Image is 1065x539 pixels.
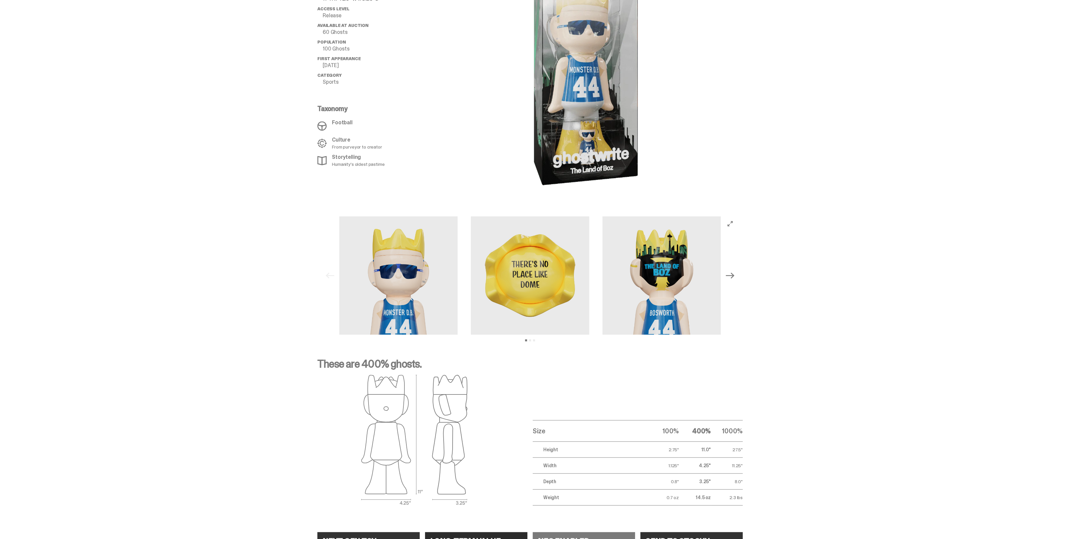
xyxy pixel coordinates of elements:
[317,56,361,61] span: First Appearance
[726,220,734,228] button: View full-screen
[647,420,679,442] th: 100%
[332,145,382,149] p: From purveyor to creator
[529,339,531,341] button: View slide 2
[317,359,743,375] p: These are 400% ghosts.
[332,155,385,160] p: Storytelling
[711,474,743,489] td: 8.0"
[317,39,346,45] span: Population
[533,339,535,341] button: View slide 3
[533,458,647,474] td: Width
[317,23,369,28] span: Available at Auction
[533,489,647,505] td: Weight
[602,216,721,335] img: Land_of_Boz_Media_Gallery_3.png
[317,6,350,12] span: Access Level
[339,216,458,335] img: Land_of_Boz_Media_Gallery_1.png
[711,442,743,458] td: 27.5"
[533,420,647,442] th: Size
[711,489,743,505] td: 2.3 lbs
[323,30,424,35] p: 60 Ghosts
[317,72,342,78] span: Category
[323,63,424,68] p: [DATE]
[679,420,711,442] th: 400%
[647,474,679,489] td: 0.8"
[647,442,679,458] td: 2.75"
[679,442,711,458] td: 11.0"
[711,458,743,474] td: 11.25"
[317,105,420,112] p: Taxonomy
[332,162,385,166] p: Humanity's oldest pastime
[533,474,647,489] td: Depth
[679,474,711,489] td: 3.25"
[332,137,382,143] p: Culture
[323,46,424,52] p: 100 Ghosts
[533,442,647,458] td: Height
[647,489,679,505] td: 0.7 oz
[723,268,737,283] button: Next
[361,375,468,505] img: ghost outlines spec
[323,79,424,85] p: Sports
[323,13,424,18] p: Release
[525,339,527,341] button: View slide 1
[679,458,711,474] td: 4.25"
[679,489,711,505] td: 14.5 oz
[471,216,589,335] img: Land_of_Boz_Media_Gallery_6.png
[332,120,353,125] p: Football
[711,420,743,442] th: 1000%
[647,458,679,474] td: 1.125"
